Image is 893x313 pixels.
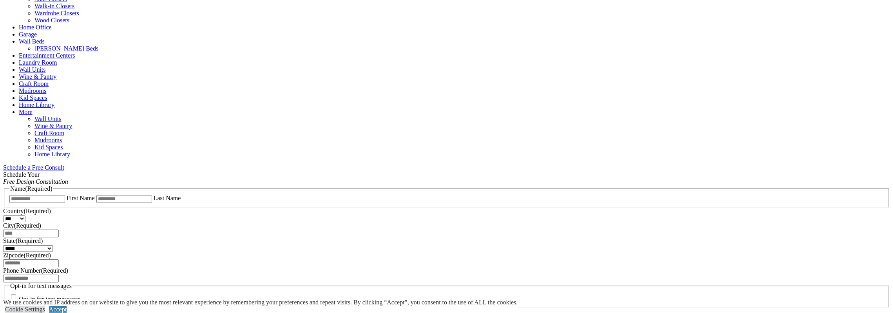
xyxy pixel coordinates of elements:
span: (Required) [25,185,52,192]
legend: Name [9,185,53,192]
label: City [3,222,41,229]
label: Opt-in for text messages [19,296,80,302]
a: [PERSON_NAME] Beds [34,45,98,52]
legend: Opt-in for text messages [9,282,72,289]
a: Kid Spaces [34,144,63,150]
span: (Required) [24,252,51,259]
a: Wood Closets [34,17,69,24]
a: Cookie Settings [5,306,45,313]
a: Wine & Pantry [19,73,56,80]
a: Garage [19,31,37,38]
span: (Required) [24,208,51,214]
a: Accept [49,306,67,313]
div: We use cookies and IP address on our website to give you the most relevant experience by remember... [3,299,518,306]
a: Kid Spaces [19,94,47,101]
label: State [3,237,43,244]
a: Schedule a Free Consult (opens a dropdown menu) [3,164,64,171]
a: Mudrooms [19,87,46,94]
a: More menu text will display only on big screen [19,109,33,115]
span: (Required) [41,267,68,274]
a: Wall Units [34,116,61,122]
a: Mudrooms [34,137,62,143]
label: Country [3,208,51,214]
a: Home Office [19,24,52,31]
label: Last Name [154,195,181,201]
span: (Required) [16,237,43,244]
a: Walk-in Closets [34,3,74,9]
label: Phone Number [3,267,68,274]
a: Wall Units [19,66,45,73]
a: Wine & Pantry [34,123,72,129]
a: Wall Beds [19,38,45,45]
a: Craft Room [34,130,64,136]
a: Craft Room [19,80,49,87]
a: Wardrobe Closets [34,10,79,16]
a: Home Library [19,101,54,108]
label: First Name [67,195,95,201]
a: Home Library [34,151,70,157]
label: Zipcode [3,252,51,259]
em: Free Design Consultation [3,178,68,185]
span: (Required) [14,222,41,229]
span: Schedule Your [3,171,68,185]
a: Laundry Room [19,59,57,66]
a: Entertainment Centers [19,52,75,59]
